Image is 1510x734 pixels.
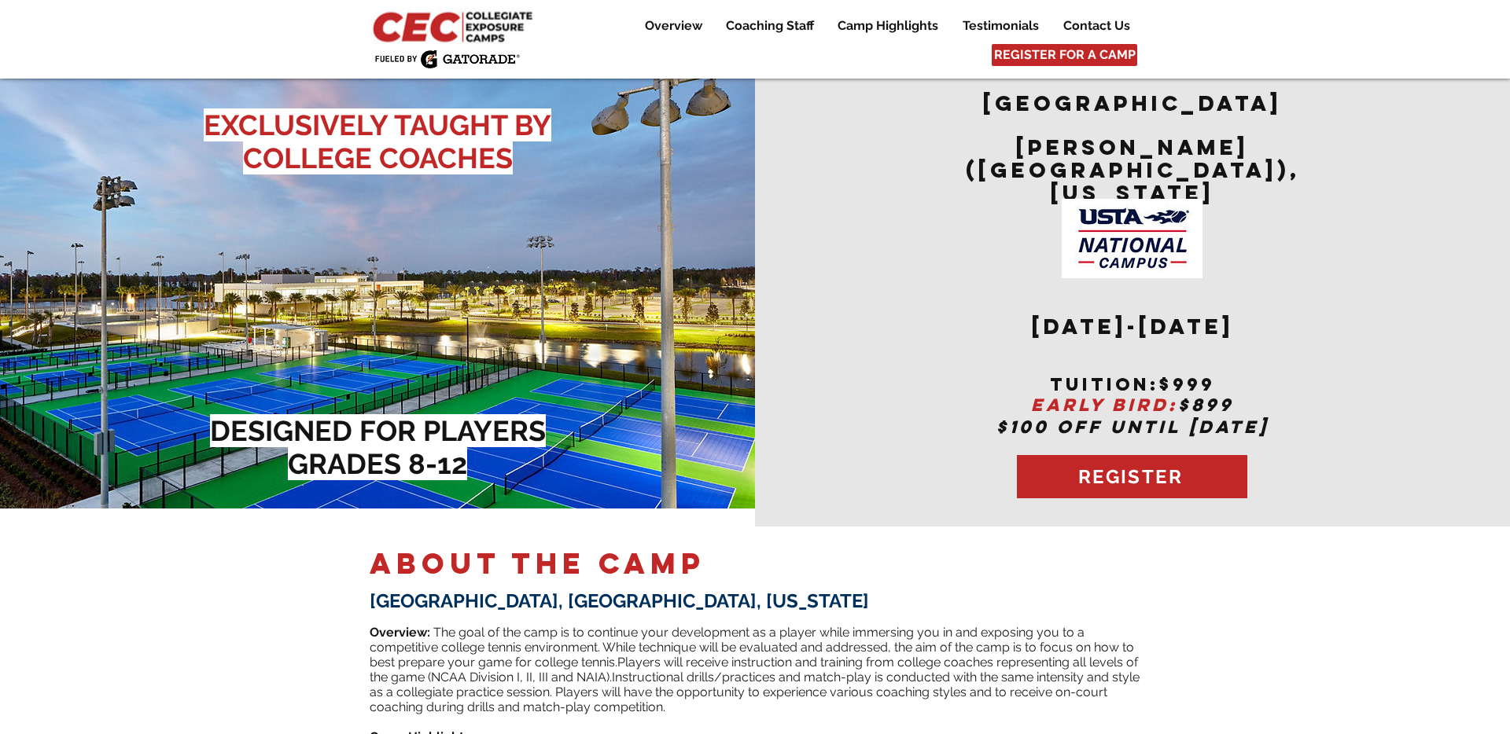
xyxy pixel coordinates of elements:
nav: Site [621,17,1141,35]
span: Instructional drills/practices and match-play is conducted with the same intensity and style as a... [370,670,1140,714]
p: Testimonials [955,17,1047,35]
p: Coaching Staff [718,17,822,35]
span: REGISTER [1078,465,1183,488]
span: GRADES 8-12 [288,447,467,480]
img: USTA Campus image_edited.jpg [1062,199,1202,278]
span: [GEOGRAPHIC_DATA] [983,90,1282,116]
span: REGISTER FOR A CAMP [994,46,1136,64]
a: Testimonials [951,17,1051,35]
a: REGISTER FOR A CAMP [992,44,1137,66]
span: Players will receive instruction and training from college coaches representing all levels of the... [370,655,1138,684]
a: Coaching Staff [714,17,825,35]
img: CEC Logo Primary_edited.jpg [370,8,540,44]
span: [GEOGRAPHIC_DATA], [GEOGRAPHIC_DATA], [US_STATE] [370,589,869,612]
p: Overview [637,17,710,35]
span: ​ The goal of the camp is to continue your development as a player while immersing you in and exp... [370,625,1134,670]
p: Contact Us [1055,17,1138,35]
a: Camp Highlights [826,17,950,35]
span: [PERSON_NAME] [1016,134,1249,160]
a: REGISTER [1017,455,1247,498]
span: $899 [1178,394,1234,416]
a: Overview [633,17,713,35]
span: DESIGNED FOR PLAYERS [210,414,546,447]
span: Overview: [370,625,430,640]
span: ([GEOGRAPHIC_DATA]), [US_STATE] [966,156,1300,206]
img: Fueled by Gatorade.png [374,50,520,68]
span: ABOUT THE CAMP [370,545,705,582]
span: EXCLUSIVELY TAUGHT BY COLLEGE COACHES [204,108,551,174]
p: Camp Highlights [830,17,946,35]
span: EARLY BIRD: [1031,394,1178,416]
span: tuition:$999 [1050,373,1215,395]
a: Contact Us [1051,17,1141,35]
span: [DATE]-[DATE] [1032,313,1234,339]
span: $100 OFF UNTIL [DATE] [996,416,1269,438]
